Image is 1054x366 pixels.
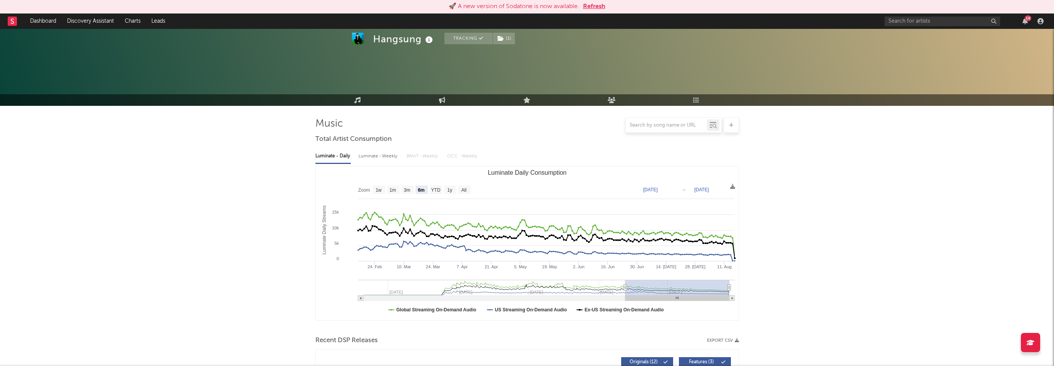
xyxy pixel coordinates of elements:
[444,33,493,44] button: Tracking
[488,169,566,176] text: Luminate Daily Consumption
[630,264,643,269] text: 30. Jun
[316,166,739,320] svg: Luminate Daily Consumption
[1025,15,1031,21] div: 14
[626,360,662,364] span: Originals ( 12 )
[643,187,658,192] text: [DATE]
[717,264,731,269] text: 11. Aug
[359,150,399,163] div: Luminate - Weekly
[684,360,719,364] span: Features ( 3 )
[396,307,476,313] text: Global Streaming On-Demand Audio
[418,187,424,193] text: 6m
[514,264,527,269] text: 5. May
[119,13,146,29] a: Charts
[573,264,584,269] text: 2. Jun
[885,17,1000,26] input: Search for artists
[1022,18,1028,24] button: 14
[431,187,440,193] text: YTD
[656,264,676,269] text: 14. [DATE]
[495,307,567,313] text: US Streaming On-Demand Audio
[626,122,707,129] input: Search by song name or URL
[449,2,579,11] div: 🚀 A new version of Sodatone is now available.
[583,2,605,11] button: Refresh
[146,13,171,29] a: Leads
[426,264,440,269] text: 24. Mar
[62,13,119,29] a: Discovery Assistant
[682,187,686,192] text: →
[404,187,410,193] text: 3m
[322,206,327,254] text: Luminate Daily Streams
[367,264,382,269] text: 24. Feb
[694,187,709,192] text: [DATE]
[373,33,435,45] div: Hangsung
[601,264,615,269] text: 16. Jun
[315,135,392,144] span: Total Artist Consumption
[315,336,378,345] span: Recent DSP Releases
[447,187,452,193] text: 1y
[584,307,664,313] text: Ex-US Streaming On-Demand Audio
[375,187,382,193] text: 1w
[493,33,515,44] button: (1)
[334,241,339,246] text: 5k
[358,187,370,193] text: Zoom
[397,264,411,269] text: 10. Mar
[332,226,339,230] text: 10k
[315,150,351,163] div: Luminate - Daily
[336,256,338,261] text: 0
[493,33,515,44] span: ( 1 )
[542,264,557,269] text: 19. May
[484,264,498,269] text: 21. Apr
[389,187,396,193] text: 1m
[25,13,62,29] a: Dashboard
[707,338,739,343] button: Export CSV
[456,264,468,269] text: 7. Apr
[685,264,705,269] text: 28. [DATE]
[332,210,339,214] text: 15k
[461,187,466,193] text: All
